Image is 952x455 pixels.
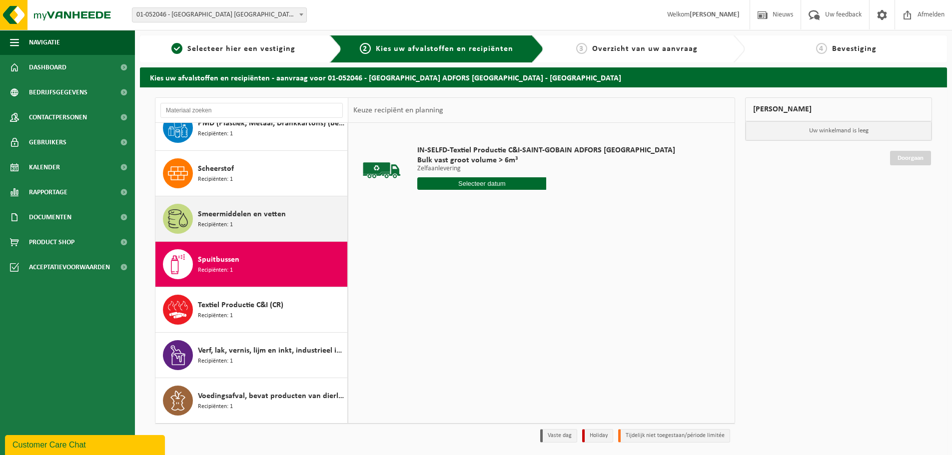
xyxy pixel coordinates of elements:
h2: Kies uw afvalstoffen en recipiënten - aanvraag voor 01-052046 - [GEOGRAPHIC_DATA] ADFORS [GEOGRAP... [140,67,947,87]
p: Zelfaanlevering [417,165,675,172]
span: Recipiënten: 1 [198,402,233,412]
a: 1Selecteer hier een vestiging [145,43,322,55]
span: Recipiënten: 1 [198,175,233,184]
span: Recipiënten: 1 [198,266,233,275]
button: Textiel Productie C&I (CR) Recipiënten: 1 [155,287,348,333]
button: PMD (Plastiek, Metaal, Drankkartons) (bedrijven) Recipiënten: 1 [155,105,348,151]
span: Navigatie [29,30,60,55]
span: Gebruikers [29,130,66,155]
span: PMD (Plastiek, Metaal, Drankkartons) (bedrijven) [198,117,345,129]
input: Materiaal zoeken [160,103,343,118]
span: 1 [171,43,182,54]
span: Overzicht van uw aanvraag [592,45,698,53]
span: Smeermiddelen en vetten [198,208,286,220]
span: Dashboard [29,55,66,80]
span: Bevestiging [832,45,877,53]
div: [PERSON_NAME] [745,97,932,121]
div: Keuze recipiënt en planning [348,98,448,123]
span: Bedrijfsgegevens [29,80,87,105]
span: Recipiënten: 1 [198,129,233,139]
span: Kalender [29,155,60,180]
iframe: chat widget [5,433,167,455]
button: Voedingsafval, bevat producten van dierlijke oorsprong, onverpakt, categorie 3 Recipiënten: 1 [155,378,348,423]
span: Recipiënten: 1 [198,311,233,321]
a: Doorgaan [890,151,931,165]
strong: [PERSON_NAME] [690,11,740,18]
li: Holiday [582,429,613,443]
span: Textiel Productie C&I (CR) [198,299,283,311]
span: Documenten [29,205,71,230]
span: Recipiënten: 1 [198,357,233,366]
li: Vaste dag [540,429,577,443]
span: Kies uw afvalstoffen en recipiënten [376,45,513,53]
span: Recipiënten: 1 [198,220,233,230]
button: Smeermiddelen en vetten Recipiënten: 1 [155,196,348,242]
span: Rapportage [29,180,67,205]
input: Selecteer datum [417,177,546,190]
span: Voedingsafval, bevat producten van dierlijke oorsprong, onverpakt, categorie 3 [198,390,345,402]
span: Verf, lak, vernis, lijm en inkt, industrieel in IBC [198,345,345,357]
button: Scheerstof Recipiënten: 1 [155,151,348,196]
span: 01-052046 - SAINT-GOBAIN ADFORS BELGIUM - BUGGENHOUT [132,7,307,22]
span: 2 [360,43,371,54]
button: Spuitbussen Recipiënten: 1 [155,242,348,287]
span: Scheerstof [198,163,234,175]
span: Bulk vast groot volume > 6m³ [417,155,675,165]
span: Contactpersonen [29,105,87,130]
span: Product Shop [29,230,74,255]
span: Spuitbussen [198,254,239,266]
span: 4 [816,43,827,54]
span: Acceptatievoorwaarden [29,255,110,280]
p: Uw winkelmand is leeg [746,121,932,140]
span: 3 [576,43,587,54]
span: 01-052046 - SAINT-GOBAIN ADFORS BELGIUM - BUGGENHOUT [132,8,306,22]
li: Tijdelijk niet toegestaan/période limitée [618,429,730,443]
button: Verf, lak, vernis, lijm en inkt, industrieel in IBC Recipiënten: 1 [155,333,348,378]
span: IN-SELFD-Textiel Productie C&I-SAINT-GOBAIN ADFORS [GEOGRAPHIC_DATA] [417,145,675,155]
span: Selecteer hier een vestiging [187,45,295,53]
